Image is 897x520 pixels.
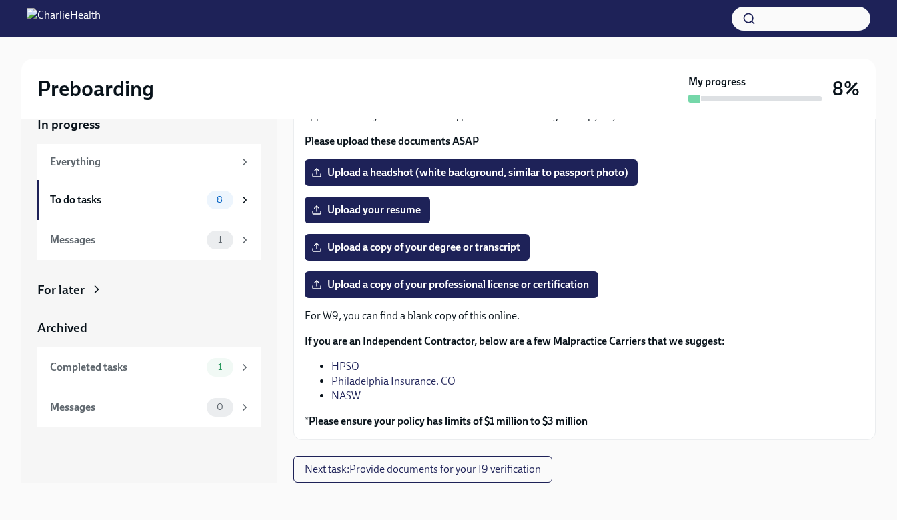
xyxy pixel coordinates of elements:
a: Completed tasks1 [37,347,261,387]
div: Completed tasks [50,360,201,375]
a: Messages0 [37,387,261,427]
span: 1 [210,362,230,372]
button: Next task:Provide documents for your I9 verification [293,456,552,483]
strong: If you are an Independent Contractor, below are a few Malpractice Carriers that we suggest: [305,335,725,347]
div: To do tasks [50,193,201,207]
label: Upload a copy of your professional license or certification [305,271,598,298]
span: 1 [210,235,230,245]
label: Upload a copy of your degree or transcript [305,234,530,261]
span: 8 [209,195,231,205]
span: Upload a headshot (white background, similar to passport photo) [314,166,628,179]
span: 0 [209,402,231,412]
label: Upload your resume [305,197,430,223]
span: Upload your resume [314,203,421,217]
span: Upload a copy of your professional license or certification [314,278,589,291]
a: Messages1 [37,220,261,260]
label: Upload a headshot (white background, similar to passport photo) [305,159,638,186]
div: Messages [50,233,201,247]
a: HPSO [331,360,359,373]
a: For later [37,281,261,299]
div: Everything [50,155,233,169]
a: NASW [331,389,361,402]
div: Messages [50,400,201,415]
div: For later [37,281,85,299]
span: Upload a copy of your degree or transcript [314,241,520,254]
h2: Preboarding [37,75,154,102]
a: Philadelphia Insurance. CO [331,375,456,387]
strong: Please ensure your policy has limits of $1 million to $3 million [309,415,588,427]
strong: Please upload these documents ASAP [305,135,479,147]
img: CharlieHealth [27,8,101,29]
span: Next task : Provide documents for your I9 verification [305,463,541,476]
a: In progress [37,116,261,133]
a: To do tasks8 [37,180,261,220]
p: For W9, you can find a blank copy of this online. [305,309,864,323]
a: Everything [37,144,261,180]
a: Archived [37,319,261,337]
strong: My progress [688,75,746,89]
h3: 8% [832,77,860,101]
